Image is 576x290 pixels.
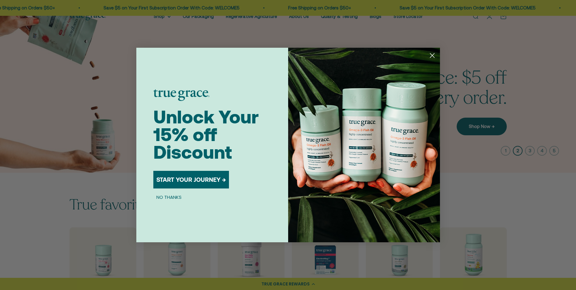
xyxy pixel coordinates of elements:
[153,193,185,201] button: NO THANKS
[427,50,438,61] button: Close dialog
[288,48,440,242] img: 098727d5-50f8-4f9b-9554-844bb8da1403.jpeg
[153,171,229,188] button: START YOUR JOURNEY →
[153,106,259,163] span: Unlock Your 15% off Discount
[153,89,210,101] img: logo placeholder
